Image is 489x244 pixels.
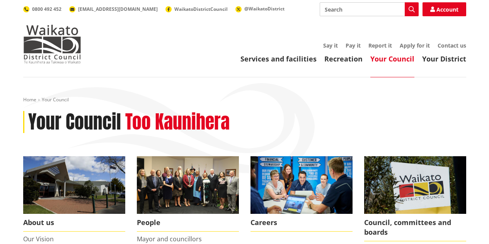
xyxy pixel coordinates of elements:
[165,6,228,12] a: WaikatoDistrictCouncil
[364,214,466,241] span: Council, committees and boards
[137,235,202,243] a: Mayor and councillors
[23,6,61,12] a: 0800 492 452
[23,214,125,232] span: About us
[244,5,285,12] span: @WaikatoDistrict
[23,156,125,232] a: WDC Building 0015 About us
[235,5,285,12] a: @WaikatoDistrict
[323,42,338,49] a: Say it
[42,96,69,103] span: Your Council
[346,42,361,49] a: Pay it
[364,156,466,241] a: Waikato-District-Council-sign Council, committees and boards
[320,2,419,16] input: Search input
[250,214,353,232] span: Careers
[400,42,430,49] a: Apply for it
[23,96,36,103] a: Home
[250,156,353,232] a: Careers
[250,156,353,214] img: Office staff in meeting - Career page
[125,111,230,133] h2: Too Kaunihera
[368,42,392,49] a: Report it
[137,156,239,232] a: 2022 Council People
[174,6,228,12] span: WaikatoDistrictCouncil
[78,6,158,12] span: [EMAIL_ADDRESS][DOMAIN_NAME]
[423,2,466,16] a: Account
[324,54,363,63] a: Recreation
[364,156,466,214] img: Waikato-District-Council-sign
[240,54,317,63] a: Services and facilities
[137,214,239,232] span: People
[23,97,466,103] nav: breadcrumb
[23,235,54,243] a: Our Vision
[137,156,239,214] img: 2022 Council
[438,42,466,49] a: Contact us
[23,25,81,63] img: Waikato District Council - Te Kaunihera aa Takiwaa o Waikato
[370,54,414,63] a: Your Council
[32,6,61,12] span: 0800 492 452
[422,54,466,63] a: Your District
[28,111,121,133] h1: Your Council
[69,6,158,12] a: [EMAIL_ADDRESS][DOMAIN_NAME]
[23,156,125,214] img: WDC Building 0015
